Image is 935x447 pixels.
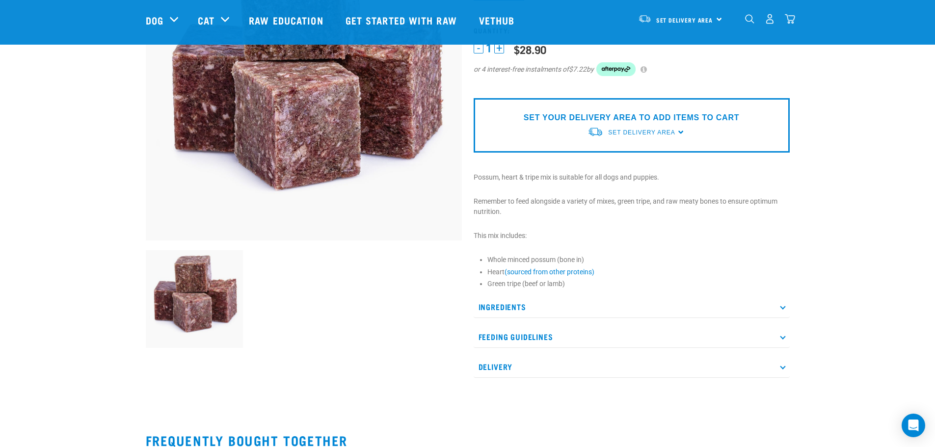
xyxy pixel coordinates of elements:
a: Vethub [469,0,527,40]
a: Cat [198,13,214,27]
img: van-moving.png [638,14,651,23]
a: Dog [146,13,163,27]
div: Open Intercom Messenger [902,414,925,437]
li: Green tripe (beef or lamb) [487,279,790,289]
div: $28.90 [514,43,546,55]
img: user.png [765,14,775,24]
p: Possum, heart & tripe mix is suitable for all dogs and puppies. [474,172,790,183]
p: Remember to feed alongside a variety of mixes, green tripe, and raw meaty bones to ensure optimum... [474,196,790,217]
a: Get started with Raw [336,0,469,40]
p: This mix includes: [474,231,790,241]
p: Feeding Guidelines [474,326,790,348]
img: 1067 Possum Heart Tripe Mix 01 [146,250,243,348]
p: SET YOUR DELIVERY AREA TO ADD ITEMS TO CART [524,112,739,124]
span: 1 [486,43,492,53]
p: Delivery [474,356,790,378]
img: home-icon-1@2x.png [745,14,754,24]
img: home-icon@2x.png [785,14,795,24]
li: Whole minced possum (bone in) [487,255,790,265]
img: van-moving.png [588,127,603,137]
span: $7.22 [569,64,587,75]
a: Raw Education [239,0,335,40]
button: + [494,44,504,53]
a: (sourced from other proteins) [505,268,594,276]
li: Heart [487,267,790,277]
span: Set Delivery Area [608,129,675,136]
p: Ingredients [474,296,790,318]
img: Afterpay [596,62,636,76]
span: Set Delivery Area [656,18,713,22]
button: - [474,44,483,53]
div: or 4 interest-free instalments of by [474,62,790,76]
